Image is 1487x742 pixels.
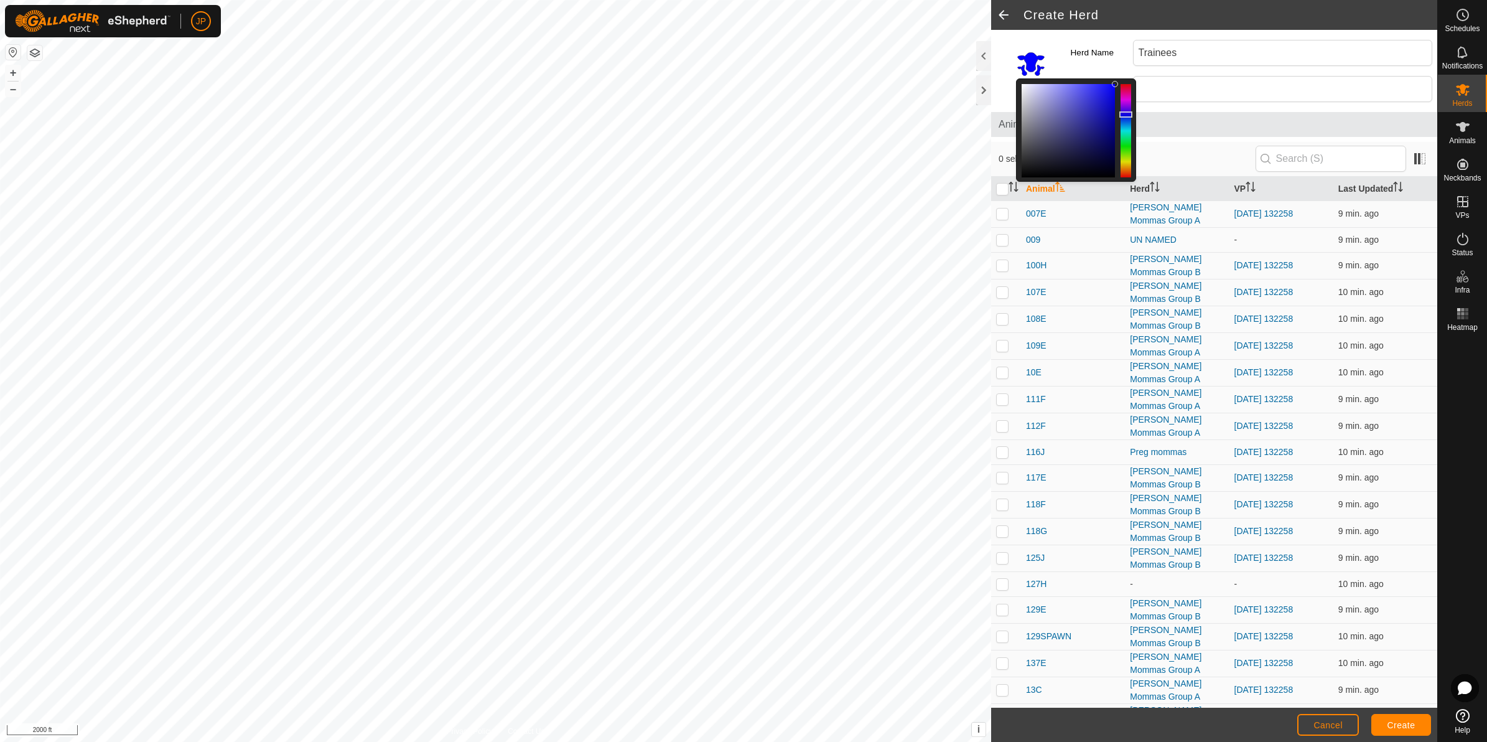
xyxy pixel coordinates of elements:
[1387,720,1415,730] span: Create
[1026,420,1046,433] span: 112F
[1338,631,1384,641] span: Aug 26, 2025, 11:42 AM
[1130,306,1224,332] div: [PERSON_NAME] Mommas Group B
[1055,184,1065,194] p-sorticon: Activate to sort
[1455,212,1469,219] span: VPs
[1338,685,1379,695] span: Aug 26, 2025, 11:42 AM
[1338,526,1379,536] span: Aug 26, 2025, 11:42 AM
[1229,177,1333,201] th: VP
[1234,526,1294,536] a: [DATE] 132258
[1130,624,1224,650] div: [PERSON_NAME] Mommas Group B
[1455,286,1470,294] span: Infra
[1234,553,1294,563] a: [DATE] 132258
[1338,287,1384,297] span: Aug 26, 2025, 11:42 AM
[1234,499,1294,509] a: [DATE] 132258
[1234,394,1294,404] a: [DATE] 132258
[1009,184,1019,194] p-sorticon: Activate to sort
[999,117,1430,132] span: Animals
[1071,76,1133,102] label: Description
[1130,413,1224,439] div: [PERSON_NAME] Mommas Group A
[1338,579,1384,589] span: Aug 26, 2025, 11:42 AM
[1130,333,1224,359] div: [PERSON_NAME] Mommas Group A
[1026,446,1045,459] span: 116J
[1234,287,1294,297] a: [DATE] 132258
[1026,578,1046,591] span: 127H
[1234,472,1294,482] a: [DATE] 132258
[27,45,42,60] button: Map Layers
[1130,650,1224,677] div: [PERSON_NAME] Mommas Group A
[1026,683,1042,697] span: 13C
[1234,421,1294,431] a: [DATE] 132258
[446,726,493,737] a: Privacy Policy
[1246,184,1256,194] p-sorticon: Activate to sort
[1234,579,1238,589] app-display-virtual-paddock-transition: -
[977,724,980,735] span: i
[6,65,21,80] button: +
[1130,677,1224,703] div: [PERSON_NAME] Mommas Group A
[1234,447,1294,457] a: [DATE] 132258
[1442,62,1483,70] span: Notifications
[1338,658,1384,668] span: Aug 26, 2025, 11:42 AM
[1130,492,1224,518] div: [PERSON_NAME] Mommas Group B
[1026,525,1047,538] span: 118G
[1234,314,1294,324] a: [DATE] 132258
[1026,339,1046,352] span: 109E
[1438,704,1487,739] a: Help
[1026,657,1046,670] span: 137E
[1338,553,1379,563] span: Aug 26, 2025, 11:42 AM
[1234,209,1294,218] a: [DATE] 132258
[1026,393,1046,406] span: 111F
[1445,25,1480,32] span: Schedules
[1234,631,1294,641] a: [DATE] 132258
[1026,259,1046,272] span: 100H
[1071,40,1133,66] label: Herd Name
[1338,421,1379,431] span: Aug 26, 2025, 11:42 AM
[1297,714,1359,736] button: Cancel
[1234,367,1294,377] a: [DATE] 132258
[1026,233,1040,247] span: 009
[1338,447,1384,457] span: Aug 26, 2025, 11:41 AM
[1021,177,1125,201] th: Animal
[1338,367,1384,377] span: Aug 26, 2025, 11:42 AM
[1455,726,1470,734] span: Help
[1026,630,1071,643] span: 129SPAWN
[1130,279,1224,306] div: [PERSON_NAME] Mommas Group B
[1338,394,1379,404] span: Aug 26, 2025, 11:42 AM
[1234,260,1294,270] a: [DATE] 132258
[1234,658,1294,668] a: [DATE] 132258
[1338,499,1379,509] span: Aug 26, 2025, 11:42 AM
[1443,174,1481,182] span: Neckbands
[1130,704,1224,730] div: [PERSON_NAME] Mommas Group B
[1130,233,1224,247] div: UN NAMED
[1234,340,1294,350] a: [DATE] 132258
[1130,253,1224,279] div: [PERSON_NAME] Mommas Group B
[972,723,986,736] button: i
[1333,177,1437,201] th: Last Updated
[1130,545,1224,571] div: [PERSON_NAME] Mommas Group B
[1125,177,1229,201] th: Herd
[1338,604,1379,614] span: Aug 26, 2025, 11:43 AM
[1130,446,1224,459] div: Preg mommas
[1338,209,1379,218] span: Aug 26, 2025, 11:42 AM
[1338,235,1379,245] span: Aug 26, 2025, 11:42 AM
[1026,603,1046,616] span: 129E
[1234,604,1294,614] a: [DATE] 132258
[1026,498,1046,511] span: 118F
[1234,235,1238,245] app-display-virtual-paddock-transition: -
[1130,360,1224,386] div: [PERSON_NAME] Mommas Group A
[1452,100,1472,107] span: Herds
[1130,519,1224,545] div: [PERSON_NAME] Mommas Group B
[1449,137,1476,144] span: Animals
[1393,184,1403,194] p-sorticon: Activate to sort
[15,10,170,32] img: Gallagher Logo
[1026,552,1045,565] span: 125J
[1026,312,1046,326] span: 108E
[1130,578,1224,591] div: -
[1447,324,1478,331] span: Heatmap
[1150,184,1160,194] p-sorticon: Activate to sort
[1371,714,1431,736] button: Create
[1026,471,1046,484] span: 117E
[6,45,21,60] button: Reset Map
[1234,685,1294,695] a: [DATE] 132258
[196,15,206,28] span: JP
[1130,597,1224,623] div: [PERSON_NAME] Mommas Group B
